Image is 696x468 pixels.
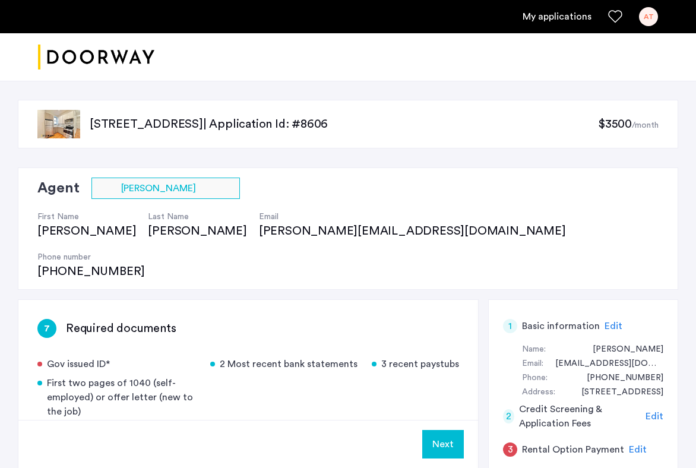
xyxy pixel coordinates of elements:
[522,442,624,457] h5: Rental Option Payment
[503,442,517,457] div: 3
[522,343,546,357] div: Name:
[522,357,543,371] div: Email:
[38,35,154,80] a: Cazamio logo
[372,357,459,371] div: 3 recent paystubs
[148,223,246,239] div: [PERSON_NAME]
[570,385,663,400] div: 29 A Talbot Street
[37,357,196,371] div: Gov issued ID*
[503,319,517,333] div: 1
[605,321,622,331] span: Edit
[575,371,663,385] div: +19737718564
[632,121,659,129] sub: /month
[37,110,80,138] img: apartment
[259,223,578,239] div: [PERSON_NAME][EMAIL_ADDRESS][DOMAIN_NAME]
[522,371,548,385] div: Phone:
[543,357,663,371] div: antonello03@gmail.com
[148,211,246,223] h4: Last Name
[90,116,598,132] p: [STREET_ADDRESS] | Application Id: #8606
[422,430,464,458] button: Next
[259,211,578,223] h4: Email
[37,178,80,199] h2: Agent
[503,409,514,423] div: 2
[608,10,622,24] a: Favorites
[629,445,647,454] span: Edit
[522,319,600,333] h5: Basic information
[523,10,591,24] a: My application
[37,211,136,223] h4: First Name
[598,118,632,130] span: $3500
[37,263,145,280] div: [PHONE_NUMBER]
[37,223,136,239] div: [PERSON_NAME]
[37,319,56,338] div: 7
[522,385,555,400] div: Address:
[210,357,358,371] div: 2 Most recent bank statements
[519,402,641,431] h5: Credit Screening & Application Fees
[646,412,663,421] span: Edit
[639,7,658,26] div: AT
[37,376,196,419] div: First two pages of 1040 (self-employed) or offer letter (new to the job)
[38,35,154,80] img: logo
[37,251,145,263] h4: Phone number
[581,343,663,357] div: Antonello Terrana
[66,320,176,337] h3: Required documents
